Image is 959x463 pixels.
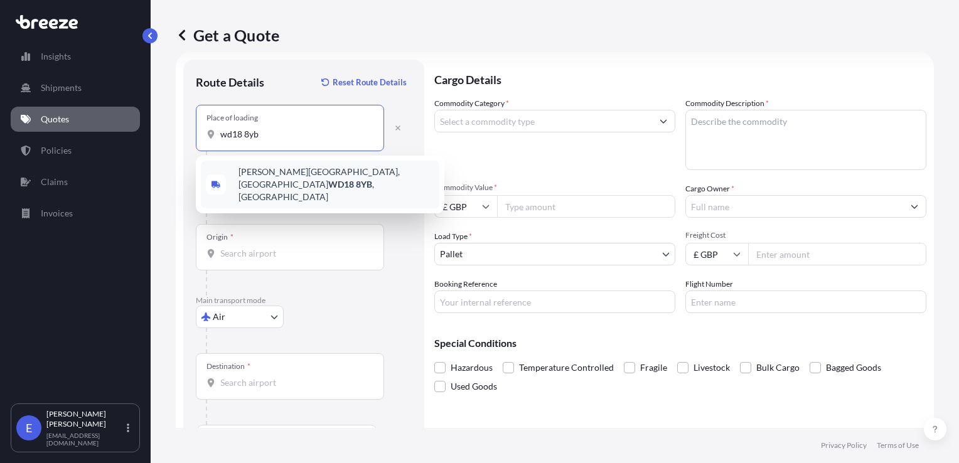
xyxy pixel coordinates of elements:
p: Privacy Policy [821,440,867,450]
p: Reset Route Details [333,76,407,88]
button: Select transport [196,306,284,328]
b: WD18 8YB [328,179,372,189]
input: Select a commodity type [435,110,652,132]
input: Type amount [497,195,675,218]
label: Commodity Category [434,97,509,110]
div: Place of loading [206,113,258,123]
span: Load Type [434,230,472,243]
p: Special Conditions [434,338,926,348]
span: Commodity Value [434,183,675,193]
div: Destination [206,361,250,371]
span: Bagged Goods [826,358,881,377]
label: Flight Number [685,278,733,290]
p: Claims [41,176,68,188]
input: Full name [686,195,903,218]
div: Origin [206,232,233,242]
p: Shipments [41,82,82,94]
span: Hazardous [451,358,493,377]
span: Air [213,311,225,323]
input: Place of loading [220,128,368,141]
span: Temperature Controlled [519,358,614,377]
span: [PERSON_NAME][GEOGRAPHIC_DATA], [GEOGRAPHIC_DATA] , [GEOGRAPHIC_DATA] [238,166,434,203]
p: Invoices [41,207,73,220]
input: Enter amount [748,243,926,265]
p: [PERSON_NAME] [PERSON_NAME] [46,409,124,429]
label: Commodity Description [685,97,769,110]
span: Used Goods [451,377,497,396]
span: Livestock [694,358,730,377]
label: Booking Reference [434,278,497,290]
label: Cargo Owner [685,183,734,195]
button: Show suggestions [652,110,675,132]
p: [EMAIL_ADDRESS][DOMAIN_NAME] [46,432,124,447]
input: Destination [220,376,368,389]
p: Terms of Use [877,440,919,450]
p: Policies [41,144,72,157]
span: Fragile [640,358,667,377]
span: Bulk Cargo [756,358,800,377]
input: Enter name [685,290,926,313]
p: Route Details [196,75,264,90]
span: Freight Cost [685,230,926,240]
p: Cargo Details [434,60,926,97]
button: Show suggestions [903,195,926,218]
span: E [26,422,32,434]
div: Show suggestions [196,156,444,213]
p: Main transport mode [196,295,412,306]
input: Origin [220,247,368,260]
p: Quotes [41,113,69,125]
p: Insights [41,50,71,63]
p: Get a Quote [176,25,279,45]
input: Your internal reference [434,290,675,313]
span: Pallet [440,248,463,260]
